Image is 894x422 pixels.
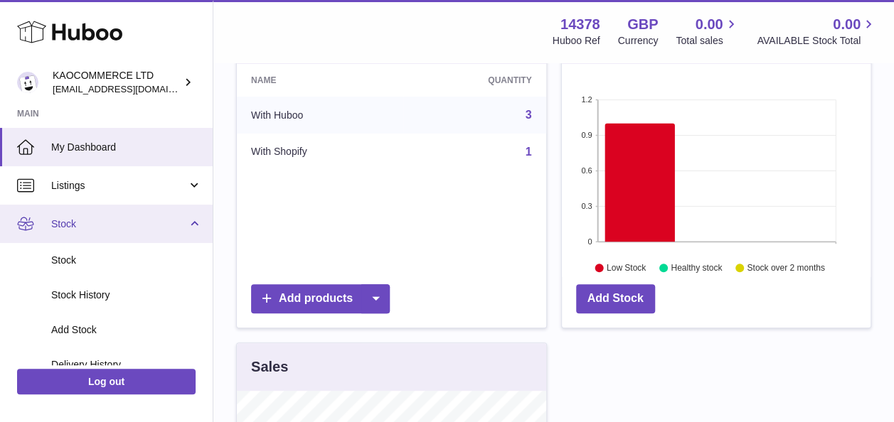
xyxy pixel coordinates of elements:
span: 0.00 [696,15,723,34]
span: Stock [51,217,187,231]
span: Stock History [51,288,202,302]
div: Huboo Ref [553,34,600,48]
text: Healthy stock [671,263,723,273]
text: Stock over 2 months [747,263,824,273]
a: Add products [251,284,390,313]
div: KAOCOMMERCE LTD [53,69,181,96]
strong: GBP [627,15,658,34]
td: With Huboo [237,97,403,134]
span: Add Stock [51,323,202,337]
span: Total sales [676,34,739,48]
a: 1 [526,146,532,158]
text: 0.9 [581,131,592,139]
a: 0.00 AVAILABLE Stock Total [757,15,877,48]
span: My Dashboard [51,141,202,154]
th: Name [237,64,403,97]
span: [EMAIL_ADDRESS][DOMAIN_NAME] [53,83,209,94]
span: AVAILABLE Stock Total [757,34,877,48]
text: 0 [587,237,592,246]
text: 1.2 [581,95,592,104]
a: Log out [17,369,196,394]
strong: 14378 [560,15,600,34]
td: With Shopify [237,134,403,171]
span: Listings [51,179,187,193]
text: Low Stock [606,263,646,273]
text: 0.6 [581,166,592,175]
span: Delivery History [51,358,202,372]
h3: Sales [251,357,288,377]
a: 0.00 Total sales [676,15,739,48]
text: 0.3 [581,202,592,210]
span: Stock [51,254,202,267]
a: 3 [526,109,532,121]
span: 0.00 [833,15,861,34]
img: internalAdmin-14378@internal.huboo.com [17,72,38,93]
div: Currency [618,34,659,48]
th: Quantity [403,64,546,97]
a: Add Stock [576,284,655,313]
